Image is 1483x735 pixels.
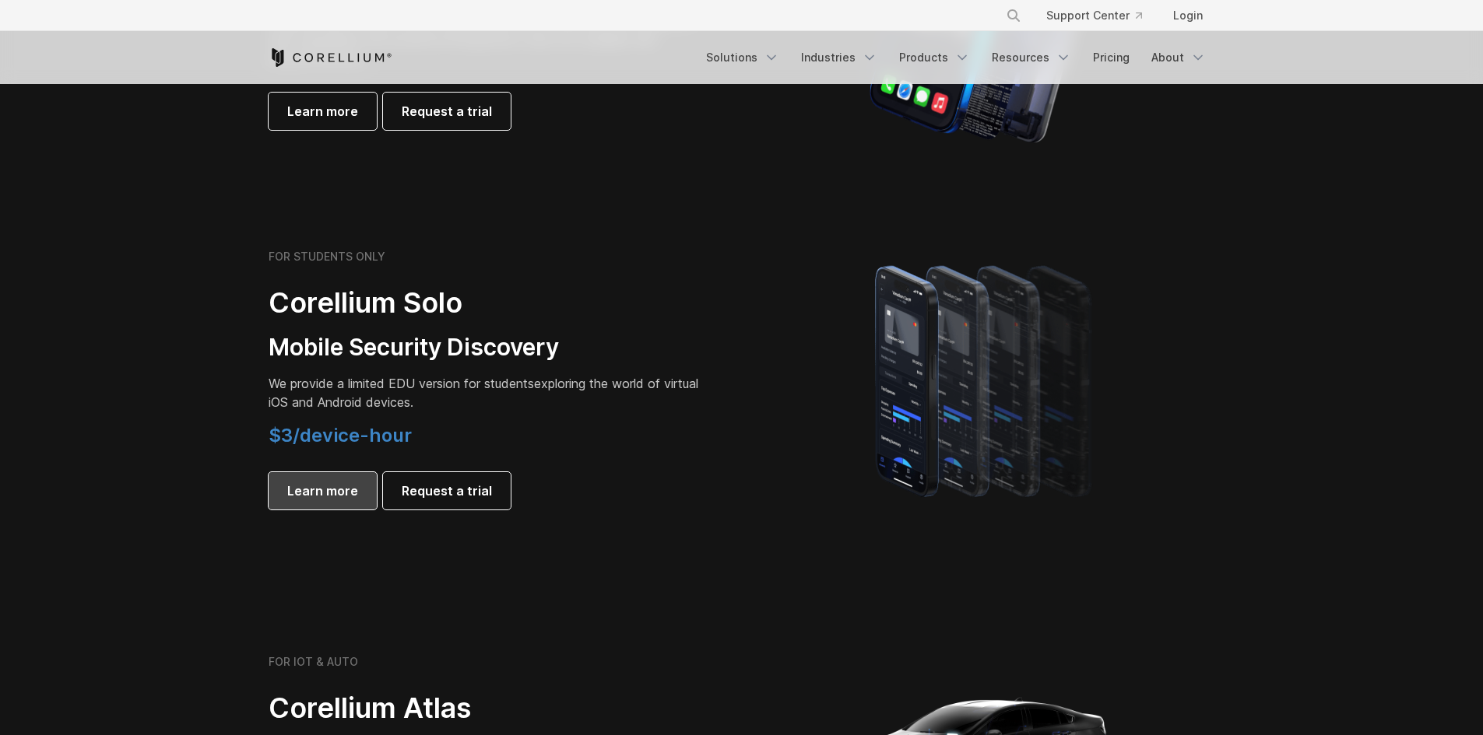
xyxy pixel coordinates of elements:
[269,691,705,726] h2: Corellium Atlas
[383,472,511,509] a: Request a trial
[1034,2,1154,30] a: Support Center
[383,93,511,130] a: Request a trial
[269,424,412,446] span: $3/device-hour
[1000,2,1028,30] button: Search
[1084,44,1139,72] a: Pricing
[792,44,887,72] a: Industries
[269,250,385,264] h6: FOR STUDENTS ONLY
[287,481,358,500] span: Learn more
[844,243,1128,516] img: A lineup of four iPhone models becoming more gradient and blurred
[697,44,1215,72] div: Navigation Menu
[269,333,705,362] h3: Mobile Security Discovery
[269,374,705,411] p: exploring the world of virtual iOS and Android devices.
[1142,44,1215,72] a: About
[269,48,392,67] a: Corellium Home
[269,93,377,130] a: Learn more
[287,102,358,121] span: Learn more
[402,102,492,121] span: Request a trial
[269,472,377,509] a: Learn more
[269,285,705,320] h2: Corellium Solo
[890,44,979,72] a: Products
[269,655,358,669] h6: FOR IOT & AUTO
[982,44,1081,72] a: Resources
[269,376,534,391] span: We provide a limited EDU version for students
[987,2,1215,30] div: Navigation Menu
[402,481,492,500] span: Request a trial
[1161,2,1215,30] a: Login
[697,44,789,72] a: Solutions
